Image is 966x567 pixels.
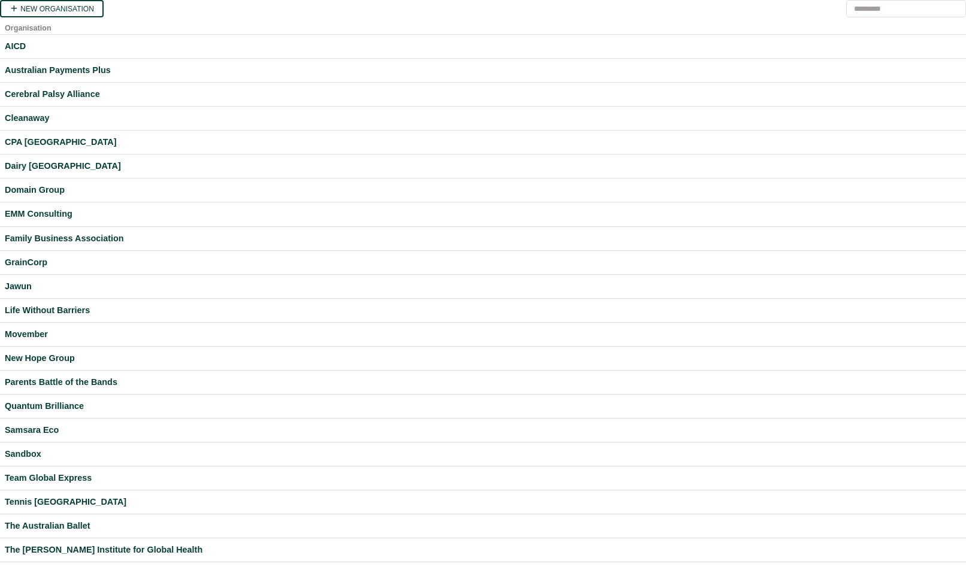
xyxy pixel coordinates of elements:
[5,232,961,245] a: Family Business Association
[5,375,961,389] a: Parents Battle of the Bands
[5,304,961,317] a: Life Without Barriers
[5,135,961,149] a: CPA [GEOGRAPHIC_DATA]
[5,111,961,125] a: Cleanaway
[5,471,961,485] a: Team Global Express
[5,351,961,365] a: New Hope Group
[5,256,961,269] a: GrainCorp
[5,423,961,437] a: Samsara Eco
[5,159,961,173] a: Dairy [GEOGRAPHIC_DATA]
[5,63,961,77] a: Australian Payments Plus
[5,280,961,293] a: Jawun
[5,519,961,533] a: The Australian Ballet
[5,399,961,413] a: Quantum Brilliance
[5,87,961,101] a: Cerebral Palsy Alliance
[5,543,961,557] a: The [PERSON_NAME] Institute for Global Health
[5,328,961,341] a: Movember
[5,207,961,221] a: EMM Consulting
[5,447,961,461] a: Sandbox
[5,495,961,509] a: Tennis [GEOGRAPHIC_DATA]
[5,183,961,197] a: Domain Group
[5,40,961,53] a: AICD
